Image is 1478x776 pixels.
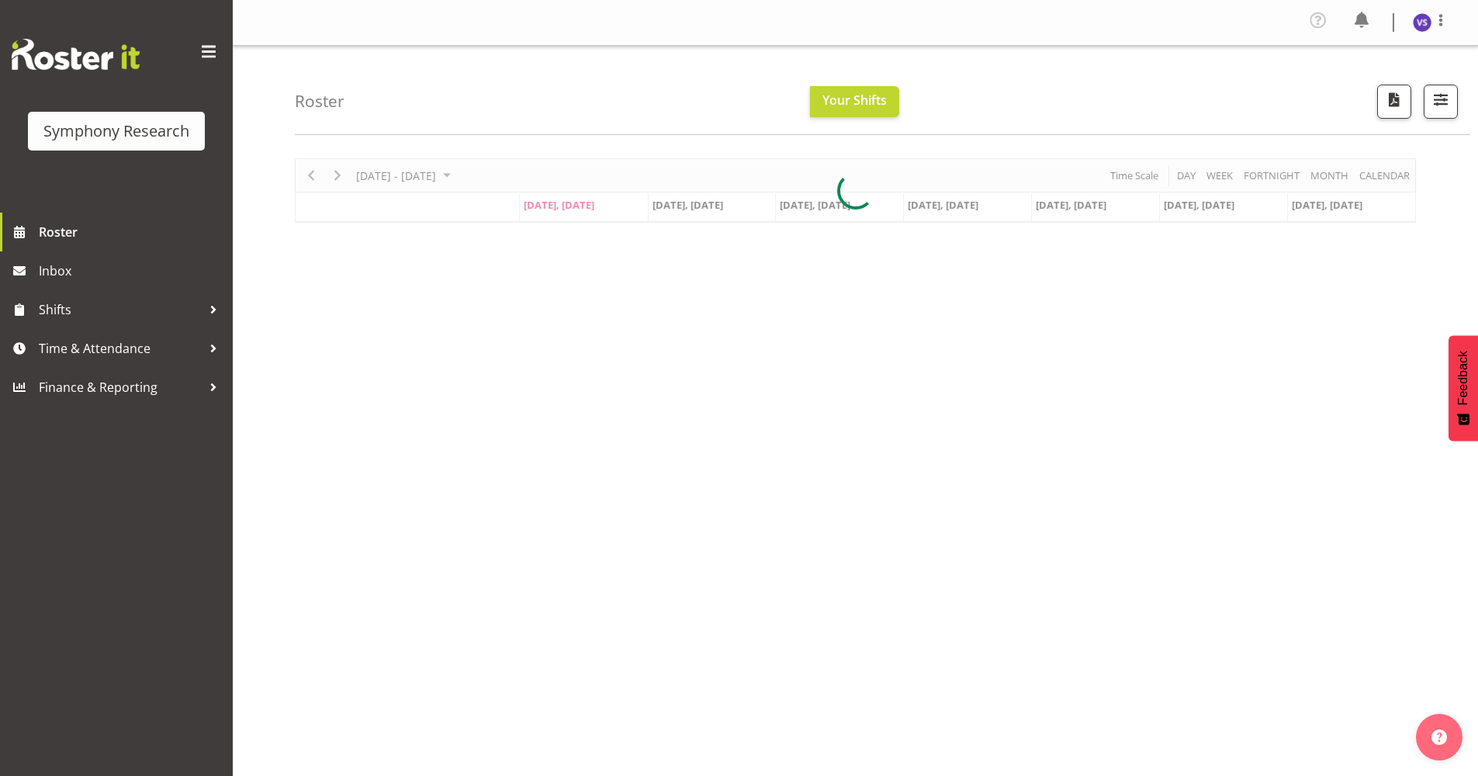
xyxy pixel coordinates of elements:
img: Rosterit website logo [12,39,140,70]
span: Time & Attendance [39,337,202,360]
button: Feedback - Show survey [1449,335,1478,441]
img: help-xxl-2.png [1431,729,1447,745]
h4: Roster [295,92,344,110]
span: Finance & Reporting [39,376,202,399]
span: Roster [39,220,225,244]
button: Filter Shifts [1424,85,1458,119]
span: Inbox [39,259,225,282]
span: Shifts [39,298,202,321]
span: Feedback [1456,351,1470,405]
button: Download a PDF of the roster according to the set date range. [1377,85,1411,119]
div: Symphony Research [43,120,189,143]
img: virender-singh11427.jpg [1413,13,1431,32]
button: Your Shifts [810,86,899,117]
span: Your Shifts [822,92,887,109]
